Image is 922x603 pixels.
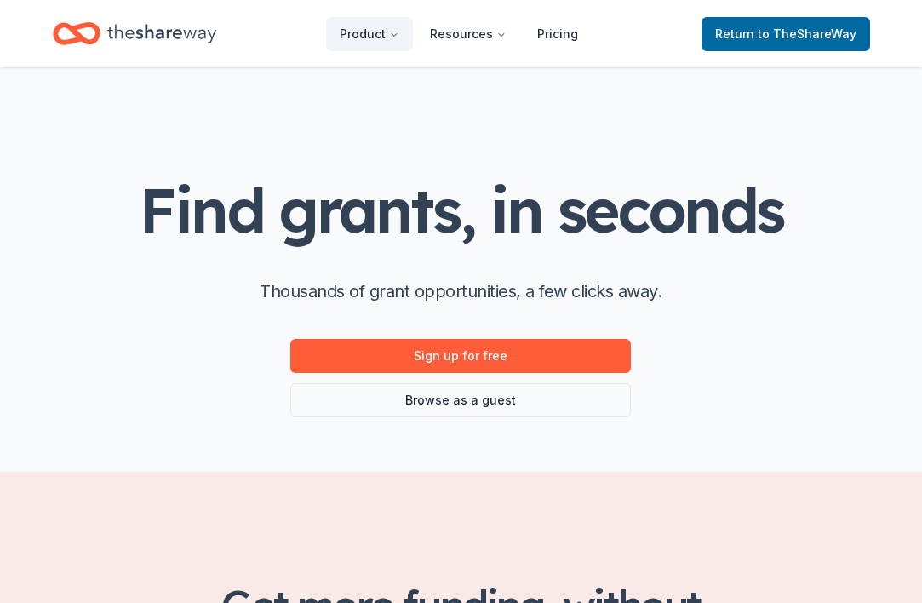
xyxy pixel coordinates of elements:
h1: Find grants, in seconds [139,176,782,244]
a: Returnto TheShareWay [702,17,870,51]
a: Pricing [524,17,592,51]
nav: Main [326,14,592,54]
a: Home [53,14,216,54]
button: Product [326,17,413,51]
p: Thousands of grant opportunities, a few clicks away. [260,278,661,305]
span: to TheShareWay [758,26,856,41]
button: Resources [416,17,520,51]
a: Browse as a guest [290,383,631,417]
span: Return [715,24,856,44]
a: Sign up for free [290,339,631,373]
